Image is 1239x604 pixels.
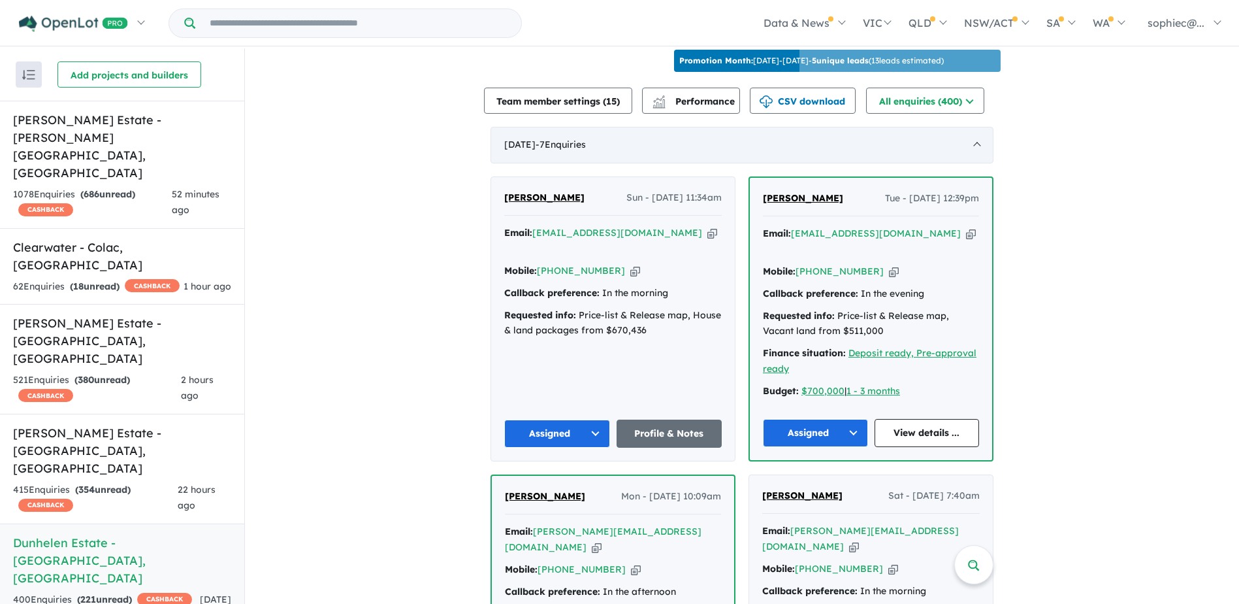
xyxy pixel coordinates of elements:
[606,95,617,107] span: 15
[504,286,722,301] div: In the morning
[537,265,625,277] a: [PHONE_NUMBER]
[966,227,976,241] button: Copy
[504,227,532,239] strong: Email:
[707,226,717,240] button: Copy
[654,95,735,107] span: Performance
[504,309,576,321] strong: Requested info:
[762,563,795,575] strong: Mobile:
[592,541,602,554] button: Copy
[762,584,980,599] div: In the morning
[626,190,722,206] span: Sun - [DATE] 11:34am
[763,191,843,207] a: [PERSON_NAME]
[504,190,585,206] a: [PERSON_NAME]
[889,265,899,278] button: Copy
[763,419,868,447] button: Assigned
[125,279,180,292] span: CASHBACK
[184,280,231,292] span: 1 hour ago
[70,280,120,292] strong: ( unread)
[13,239,231,274] h5: Clearwater - Colac , [GEOGRAPHIC_DATA]
[679,55,944,67] p: [DATE] - [DATE] - ( 13 leads estimated)
[84,188,99,200] span: 686
[888,488,980,504] span: Sat - [DATE] 7:40am
[762,585,858,597] strong: Callback preference:
[75,484,131,495] strong: ( unread)
[621,489,721,505] span: Mon - [DATE] 10:09am
[73,280,84,292] span: 18
[763,347,846,359] strong: Finance situation:
[763,347,976,375] a: Deposit ready, Pre-approval ready
[763,310,835,322] strong: Requested info:
[505,490,585,502] span: [PERSON_NAME]
[763,286,979,302] div: In the evening
[536,139,586,150] span: - 7 Enquir ies
[652,99,666,108] img: bar-chart.svg
[13,424,231,477] h5: [PERSON_NAME] Estate - [GEOGRAPHIC_DATA] , [GEOGRAPHIC_DATA]
[762,525,790,537] strong: Email:
[505,584,721,600] div: In the afternoon
[505,526,701,553] a: [PERSON_NAME][EMAIL_ADDRESS][DOMAIN_NAME]
[812,56,869,65] b: 5 unique leads
[19,16,128,32] img: Openlot PRO Logo White
[504,308,722,339] div: Price-list & Release map, House & land packages from $670,436
[22,70,35,80] img: sort.svg
[1148,16,1204,29] span: sophiec@...
[13,482,178,514] div: 415 Enquir ies
[796,265,884,277] a: [PHONE_NUMBER]
[846,385,900,397] a: 1 - 3 months
[13,111,231,182] h5: [PERSON_NAME] Estate - [PERSON_NAME][GEOGRAPHIC_DATA] , [GEOGRAPHIC_DATA]
[763,192,843,204] span: [PERSON_NAME]
[642,88,740,114] button: Performance
[762,488,843,504] a: [PERSON_NAME]
[484,88,632,114] button: Team member settings (15)
[631,563,641,577] button: Copy
[875,419,980,447] a: View details ...
[74,374,130,386] strong: ( unread)
[505,563,538,575] strong: Mobile:
[80,188,135,200] strong: ( unread)
[18,389,73,402] span: CASHBACK
[763,288,858,299] strong: Callback preference:
[18,499,73,512] span: CASHBACK
[13,279,180,295] div: 62 Enquir ies
[18,203,73,216] span: CASHBACK
[763,385,799,397] strong: Budget:
[532,227,702,239] a: [EMAIL_ADDRESS][DOMAIN_NAME]
[679,56,753,65] b: Promotion Month:
[760,95,773,109] img: download icon
[505,586,600,597] strong: Callback preference:
[13,187,172,218] div: 1078 Enquir ies
[78,484,95,495] span: 354
[13,314,231,367] h5: [PERSON_NAME] Estate - [GEOGRAPHIC_DATA] , [GEOGRAPHIC_DATA]
[801,385,845,397] a: $700,000
[653,95,665,103] img: line-chart.svg
[762,490,843,501] span: [PERSON_NAME]
[763,384,979,399] div: |
[763,265,796,277] strong: Mobile:
[538,563,626,575] a: [PHONE_NUMBER]
[198,9,519,37] input: Try estate name, suburb, builder or developer
[57,61,201,88] button: Add projects and builders
[13,373,181,404] div: 521 Enquir ies
[795,563,883,575] a: [PHONE_NUMBER]
[750,88,856,114] button: CSV download
[504,265,537,277] strong: Mobile:
[763,309,979,340] div: Price-list & Release map, Vacant land from $511,000
[866,88,984,114] button: All enquiries (400)
[617,420,722,448] a: Profile & Notes
[78,374,94,386] span: 380
[762,525,959,552] a: [PERSON_NAME][EMAIL_ADDRESS][DOMAIN_NAME]
[504,420,610,448] button: Assigned
[181,374,214,401] span: 2 hours ago
[504,192,585,203] span: [PERSON_NAME]
[13,534,231,587] h5: Dunhelen Estate - [GEOGRAPHIC_DATA] , [GEOGRAPHIC_DATA]
[630,264,640,278] button: Copy
[888,562,898,576] button: Copy
[505,526,533,537] strong: Email:
[505,489,585,505] a: [PERSON_NAME]
[172,188,219,216] span: 52 minutes ago
[504,287,600,299] strong: Callback preference:
[885,191,979,207] span: Tue - [DATE] 12:39pm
